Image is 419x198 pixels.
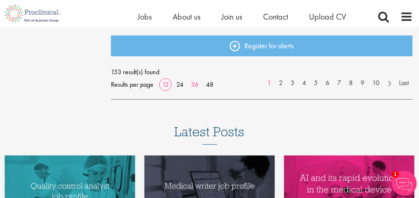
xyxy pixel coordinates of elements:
[159,80,172,89] a: 12
[111,35,413,56] a: Register for alerts
[345,78,357,88] a: 8
[175,125,245,145] h3: Latest Posts
[392,171,417,196] img: Chatbot
[111,66,413,78] span: 153 result(s) found
[111,78,153,91] span: Results per page
[286,78,299,88] a: 3
[138,11,152,22] a: Jobs
[298,78,310,88] a: 4
[173,80,186,89] a: 24
[368,78,384,88] a: 10
[203,80,216,89] a: 48
[321,78,334,88] a: 6
[309,11,346,22] a: Upload CV
[333,78,345,88] a: 7
[221,11,242,22] a: Join us
[263,78,275,88] a: 1
[392,171,399,178] span: 1
[263,11,288,22] a: Contact
[188,80,201,89] a: 36
[356,78,369,88] a: 9
[395,78,413,88] a: Last
[310,78,322,88] a: 5
[275,78,287,88] a: 2
[173,11,201,22] a: About us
